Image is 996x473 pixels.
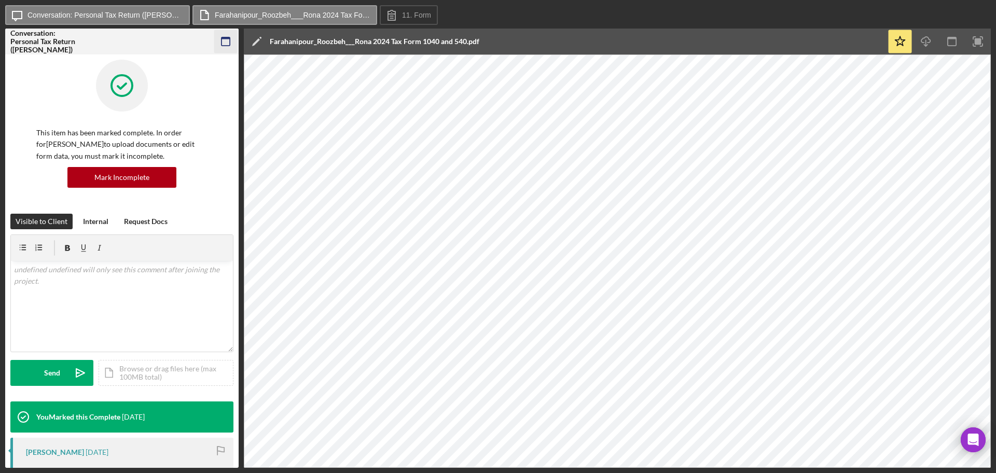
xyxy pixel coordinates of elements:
[44,360,60,386] div: Send
[78,214,114,229] button: Internal
[16,214,67,229] div: Visible to Client
[27,11,183,19] label: Conversation: Personal Tax Return ([PERSON_NAME])
[122,413,145,421] time: 2025-09-11 19:39
[402,11,431,19] label: 11. Form
[270,37,479,46] div: Farahanipour_Roozbeh___Rona 2024 Tax Form 1040 and 540.pdf
[10,29,83,54] div: Conversation: Personal Tax Return ([PERSON_NAME])
[36,413,120,421] div: You Marked this Complete
[124,214,168,229] div: Request Docs
[215,11,370,19] label: Farahanipour_Roozbeh___Rona 2024 Tax Form 1040 and 540.pdf
[94,167,149,188] div: Mark Incomplete
[67,167,176,188] button: Mark Incomplete
[26,448,84,456] div: [PERSON_NAME]
[36,127,208,162] p: This item has been marked complete. In order for [PERSON_NAME] to upload documents or edit form d...
[380,5,438,25] button: 11. Form
[83,214,108,229] div: Internal
[961,427,986,452] div: Open Intercom Messenger
[86,448,108,456] time: 2025-09-08 20:14
[10,214,73,229] button: Visible to Client
[5,5,190,25] button: Conversation: Personal Tax Return ([PERSON_NAME])
[10,360,93,386] button: Send
[119,214,173,229] button: Request Docs
[192,5,377,25] button: Farahanipour_Roozbeh___Rona 2024 Tax Form 1040 and 540.pdf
